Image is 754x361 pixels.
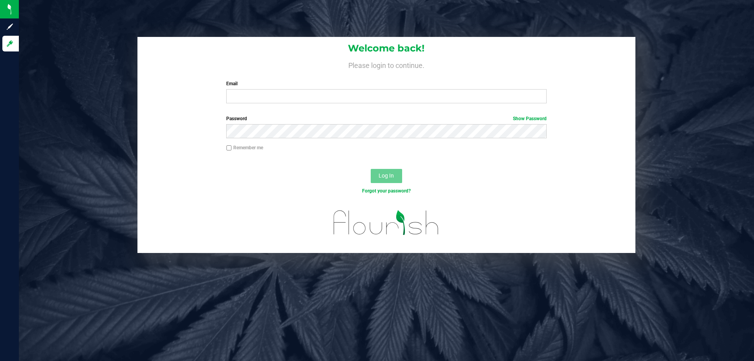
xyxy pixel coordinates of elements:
[226,144,263,151] label: Remember me
[226,116,247,121] span: Password
[371,169,402,183] button: Log In
[379,172,394,179] span: Log In
[513,116,547,121] a: Show Password
[226,80,546,87] label: Email
[137,43,635,53] h1: Welcome back!
[6,23,14,31] inline-svg: Sign up
[362,188,411,194] a: Forgot your password?
[324,203,448,243] img: flourish_logo.svg
[6,40,14,48] inline-svg: Log in
[226,145,232,151] input: Remember me
[137,60,635,69] h4: Please login to continue.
